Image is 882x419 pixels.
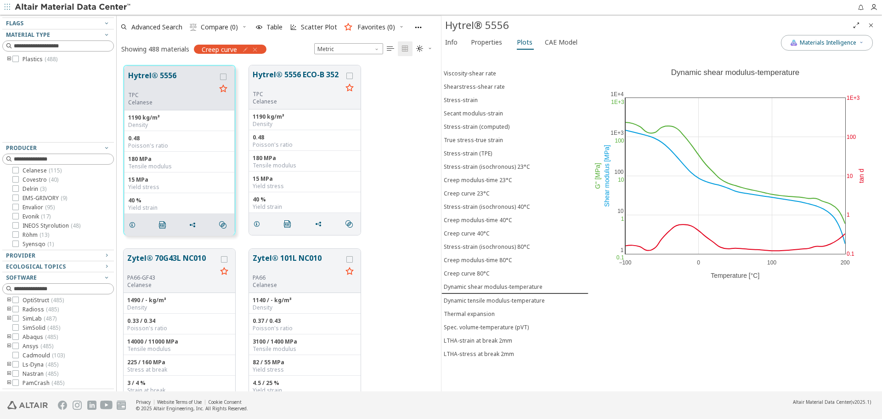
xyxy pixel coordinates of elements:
div: Poisson's ratio [253,325,357,332]
span: ( 40 ) [49,176,58,184]
div: Poisson's ratio [253,141,357,149]
div: Density [127,304,232,311]
div: 15 MPa [128,176,231,184]
div: Yield stress [253,366,357,373]
div: Dynamic shear modulus-temperature [444,283,543,291]
span: Cadmould [23,352,65,359]
img: Altair Material Data Center [15,3,132,12]
div: Creep modulus-time 23°C [444,176,512,184]
button: Favorite [217,264,232,279]
div: Dynamic tensile modulus-temperature [444,297,545,304]
div: Yield stress [128,184,231,191]
button: Creep modulus-time 80°C [441,253,588,267]
div: 14000 / 11000 MPa [127,338,232,345]
span: Producer [6,144,37,152]
span: OptiStruct [23,297,64,304]
button: Viscosity-shear rate [441,67,588,80]
button: Creep curve 40°C [441,227,588,240]
button: Stress-strain (computed) [441,120,588,133]
div: Creep modulus-time 80°C [444,256,512,264]
div: Stress-strain (isochronous) 40°C [444,203,530,211]
div: 0.33 / 0.34 [127,317,232,325]
span: ( 48 ) [71,222,80,230]
a: Cookie Consent [208,399,242,405]
div: Yield strain [128,204,231,212]
span: Scatter Plot [301,24,337,30]
button: PDF Download [155,216,174,234]
button: Creep modulus-time 23°C [441,173,588,187]
div: Tensile modulus [253,345,357,353]
span: Nastran [23,370,58,378]
i:  [387,45,394,52]
div: Density [253,121,357,128]
div: Creep curve 40°C [444,230,490,237]
button: Spec. volume-temperature (pVT) [441,321,588,334]
button: Stress-strain (isochronous) 80°C [441,240,588,253]
span: Radioss [23,306,59,313]
p: Celanese [128,99,216,106]
span: Metric [314,43,383,54]
i: toogle group [6,343,12,350]
span: ( 485 ) [40,342,53,350]
div: 40 % [253,196,357,203]
div: 0.37 / 0.43 [253,317,357,325]
button: Software [2,272,114,283]
i: toogle group [6,315,12,322]
a: Privacy [136,399,151,405]
button: Creep curve 23°C [441,187,588,200]
div: Strain at break [127,387,232,394]
button: LTHA-strain at break 2mm [441,334,588,347]
div: Unit System [314,43,383,54]
button: Stress-strain (isochronous) 40°C [441,200,588,213]
button: Table View [383,41,398,56]
span: ( 103 ) [52,351,65,359]
button: AI CopilotMaterials Intelligence [781,35,873,51]
div: Tensile modulus [253,162,357,169]
span: Table [266,24,283,30]
div: 15 MPa [253,175,357,183]
span: Advanced Search [131,24,182,30]
div: Stress-strain (isochronous) 23°C [444,163,530,171]
button: Dynamic tensile modulus-temperature [441,294,588,307]
img: Altair Engineering [7,401,48,409]
span: SimLab [23,315,57,322]
div: LTHA-strain at break 2mm [444,337,512,344]
div: 82 / 55 MPa [253,359,357,366]
button: Full Screen [849,18,864,33]
div: 225 / 160 MPa [127,359,232,366]
button: Zytel® 101L NC010 [253,253,342,274]
div: Creep modulus-time 40°C [444,216,512,224]
div: Viscosity-shear rate [444,69,496,77]
div: 180 MPa [253,155,357,162]
span: SimSolid [23,324,60,332]
span: ( 485 ) [45,370,58,378]
button: Creep curve 80°C [441,267,588,280]
div: 1190 kg/m³ [128,114,231,121]
button: Stress-strain [441,93,588,107]
i: toogle group [6,361,12,368]
button: Close [864,18,878,33]
span: Syensqo [23,241,54,248]
i:  [401,45,409,52]
div: Poisson's ratio [128,142,231,149]
div: TPC [128,92,216,99]
div: Secant modulus-strain [444,109,503,117]
button: Hytrel® 5556 ECO-B 352 [253,69,342,91]
span: EMS-GRIVORY [23,195,67,202]
span: Favorites (0) [357,24,395,30]
i: toogle group [6,306,12,313]
div: Tensile modulus [127,345,232,353]
span: ( 95 ) [45,203,55,211]
button: Flags [2,18,114,29]
span: ( 485 ) [45,333,58,341]
div: Density [128,121,231,129]
div: True stress-true strain [444,136,503,144]
button: Stress-strain (TPE) [441,147,588,160]
div: Thermal expansion [444,310,495,318]
div: 0.48 [128,135,231,142]
button: Similar search [341,215,361,233]
button: PDF Download [280,215,299,233]
button: Details [124,216,144,234]
button: Details [249,215,268,233]
i:  [284,220,291,228]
